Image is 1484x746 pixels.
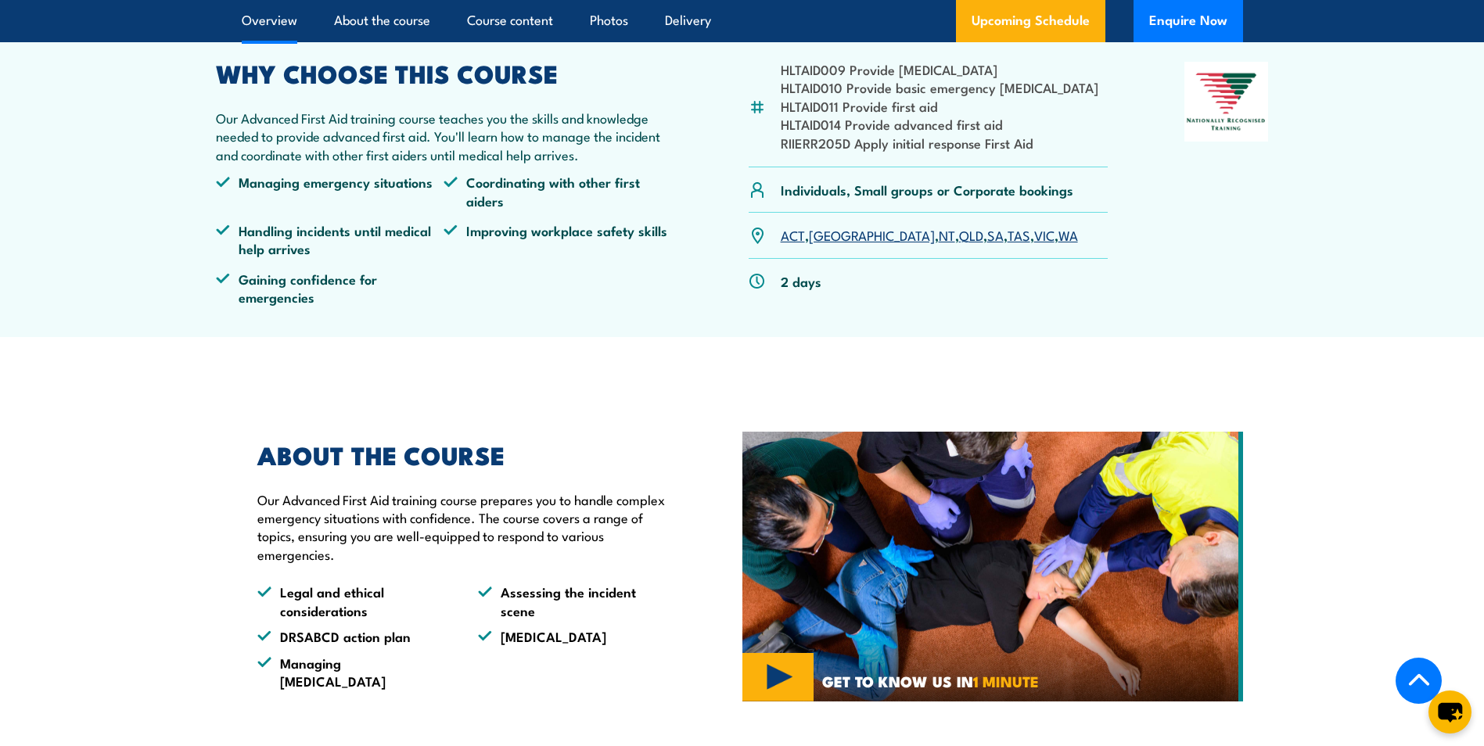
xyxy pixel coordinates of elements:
li: Managing [MEDICAL_DATA] [257,654,450,690]
li: Assessing the incident scene [478,583,670,619]
li: Legal and ethical considerations [257,583,450,619]
p: , , , , , , , [781,226,1078,244]
li: Improving workplace safety skills [444,221,672,258]
li: DRSABCD action plan [257,627,450,645]
li: HLTAID010 Provide basic emergency [MEDICAL_DATA] [781,78,1098,96]
img: Nationally Recognised Training logo. [1184,62,1269,142]
p: Individuals, Small groups or Corporate bookings [781,181,1073,199]
span: GET TO KNOW US IN [822,674,1039,688]
a: ACT [781,225,805,244]
li: RIIERR205D Apply initial response First Aid [781,134,1098,152]
a: QLD [959,225,983,244]
button: chat-button [1428,690,1471,733]
h2: ABOUT THE COURSE [257,443,670,465]
strong: 1 MINUTE [973,669,1039,692]
a: TAS [1008,225,1030,244]
a: WA [1058,225,1078,244]
li: HLTAID014 Provide advanced first aid [781,115,1098,133]
h2: WHY CHOOSE THIS COURSE [216,62,673,84]
p: Our Advanced First Aid training course teaches you the skills and knowledge needed to provide adv... [216,109,673,163]
img: Website Video Tile (1) [742,432,1243,702]
li: Managing emergency situations [216,173,444,210]
a: SA [987,225,1004,244]
li: [MEDICAL_DATA] [478,627,670,645]
li: Coordinating with other first aiders [444,173,672,210]
li: HLTAID009 Provide [MEDICAL_DATA] [781,60,1098,78]
li: HLTAID011 Provide first aid [781,97,1098,115]
p: 2 days [781,272,821,290]
a: VIC [1034,225,1055,244]
a: NT [939,225,955,244]
li: Handling incidents until medical help arrives [216,221,444,258]
li: Gaining confidence for emergencies [216,270,444,307]
a: [GEOGRAPHIC_DATA] [809,225,935,244]
p: Our Advanced First Aid training course prepares you to handle complex emergency situations with c... [257,490,670,564]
